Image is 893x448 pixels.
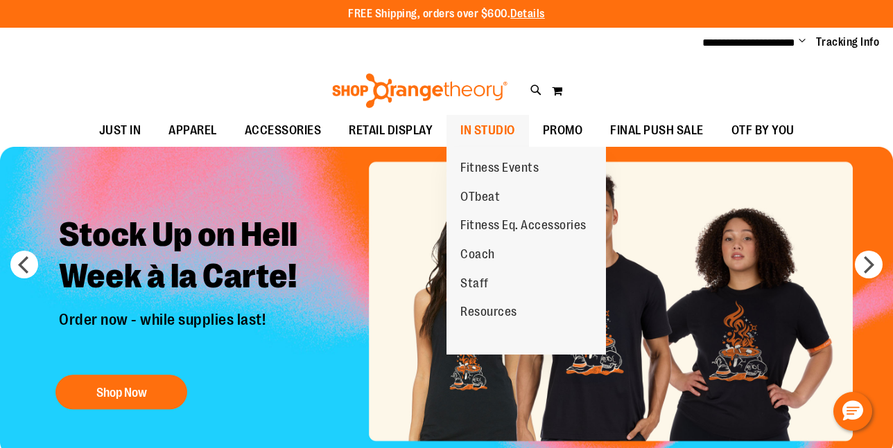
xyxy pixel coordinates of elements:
span: Fitness Events [460,161,539,178]
a: RETAIL DISPLAY [335,115,446,147]
span: OTbeat [460,190,500,207]
a: Fitness Eq. Accessories [446,211,600,240]
button: Shop Now [55,375,187,409]
a: Staff [446,269,503,298]
p: Order now - while supplies last! [49,312,361,361]
a: ACCESSORIES [231,115,336,147]
span: RETAIL DISPLAY [349,115,433,146]
span: JUST IN [99,115,141,146]
a: IN STUDIO [446,115,529,147]
a: Tracking Info [816,35,880,50]
a: Details [510,8,545,20]
a: Stock Up on Hell Week à la Carte! Order now - while supplies last! Shop Now [49,204,361,416]
button: prev [10,251,38,278]
span: Fitness Eq. Accessories [460,218,587,235]
button: Account menu [799,35,806,49]
a: JUST IN [85,115,155,147]
ul: IN STUDIO [446,147,606,355]
span: Coach [460,247,495,265]
a: OTF BY YOU [718,115,808,147]
a: OTbeat [446,183,514,212]
a: PROMO [529,115,597,147]
span: ACCESSORIES [245,115,322,146]
span: IN STUDIO [460,115,515,146]
a: APPAREL [155,115,231,147]
img: Shop Orangetheory [330,73,510,108]
button: Hello, have a question? Let’s chat. [833,392,872,431]
p: FREE Shipping, orders over $600. [348,6,545,22]
span: PROMO [543,115,583,146]
a: Resources [446,298,531,327]
h2: Stock Up on Hell Week à la Carte! [49,204,361,312]
span: Staff [460,276,489,294]
a: Coach [446,240,509,269]
span: APPAREL [168,115,217,146]
button: next [855,251,883,278]
span: OTF BY YOU [731,115,795,146]
span: FINAL PUSH SALE [610,115,704,146]
span: Resources [460,305,517,322]
a: Fitness Events [446,154,553,183]
a: FINAL PUSH SALE [596,115,718,147]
